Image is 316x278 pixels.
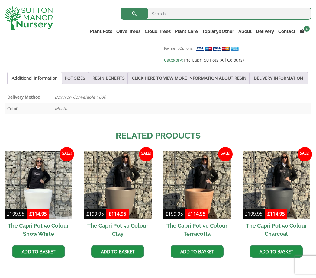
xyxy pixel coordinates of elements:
a: CLICK HERE TO VIEW MORE INFORMATION ABOUT RESIN [132,72,247,84]
span: £ [188,211,191,217]
span: £ [7,211,10,217]
a: Topiary&Other [200,27,236,36]
h2: The Capri Pot 50 Colour Charcoal [243,219,310,241]
a: Cloud Trees [143,27,173,36]
bdi: 199.95 [86,211,104,217]
span: 1 [304,26,310,32]
a: Sale! The Capri Pot 50 Colour Snow White [5,151,72,241]
bdi: 199.95 [166,211,183,217]
a: Add to basket: “The Capri Pot 50 Colour Clay” [91,245,144,258]
span: £ [245,211,248,217]
table: Product Details [5,91,311,114]
a: Contact [276,27,298,36]
span: £ [86,211,89,217]
a: Delivery [254,27,276,36]
span: £ [109,211,111,217]
h2: The Capri Pot 50 Colour Terracotta [163,219,231,241]
bdi: 114.95 [188,211,205,217]
a: Sale! The Capri Pot 50 Colour Terracotta [163,151,231,241]
a: RESIN BENEFITS [92,72,125,84]
bdi: 199.95 [245,211,263,217]
a: Sale! The Capri Pot 50 Colour Clay [84,151,152,241]
span: £ [166,211,168,217]
span: £ [29,211,32,217]
a: Add to basket: “The Capri Pot 50 Colour Charcoal” [250,245,303,258]
a: DELIVERY INFORMATION [254,72,303,84]
a: About [236,27,254,36]
th: Delivery Method [5,91,50,103]
a: Olive Trees [114,27,143,36]
img: The Capri Pot 50 Colour Charcoal [243,151,310,219]
small: Payment Options: [164,46,193,50]
h2: The Capri Pot 50 Colour Clay [84,219,152,241]
span: £ [267,211,270,217]
img: The Capri Pot 50 Colour Terracotta [163,151,231,219]
a: Add to basket: “The Capri Pot 50 Colour Terracotta” [171,245,224,258]
bdi: 114.95 [267,211,285,217]
span: Sale! [139,147,153,161]
img: The Capri Pot 50 Colour Clay [84,151,152,219]
a: Additional information [12,72,58,84]
img: The Capri Pot 50 Colour Snow White [5,151,72,219]
img: logo [5,6,53,30]
bdi: 199.95 [7,211,24,217]
a: 1 [298,27,311,36]
a: Plant Care [173,27,200,36]
a: Add to basket: “The Capri Pot 50 Colour Snow White” [12,245,65,258]
span: Category: [164,56,311,64]
h2: Related products [5,129,311,142]
h2: The Capri Pot 50 Colour Snow White [5,219,72,241]
img: payment supported [195,45,241,52]
span: Sale! [298,147,312,161]
input: Search... [121,8,311,20]
th: Color [5,103,50,114]
a: The Capri 50 Pots (All Colours) [183,57,244,63]
span: Sale! [60,147,74,161]
p: Mocha [55,103,307,114]
bdi: 114.95 [29,211,47,217]
bdi: 114.95 [109,211,126,217]
a: POT SIZES [65,72,85,84]
a: Sale! The Capri Pot 50 Colour Charcoal [243,151,310,241]
a: Plant Pots [88,27,114,36]
span: Sale! [218,147,233,161]
p: Box Non Conveiable 1600 [55,91,307,103]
